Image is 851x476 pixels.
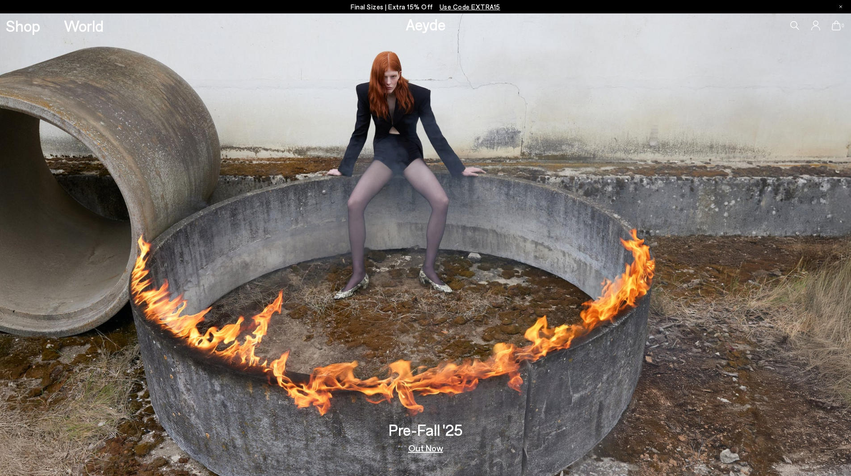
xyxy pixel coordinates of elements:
h3: Pre-Fall '25 [389,422,463,438]
a: World [64,18,104,34]
a: Shop [6,18,40,34]
a: Aeyde [406,15,446,34]
a: 0 [832,21,841,30]
a: Out Now [408,443,443,452]
p: Final Sizes | Extra 15% Off [351,1,500,13]
span: Navigate to /collections/ss25-final-sizes [440,3,500,11]
span: 0 [841,23,845,28]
